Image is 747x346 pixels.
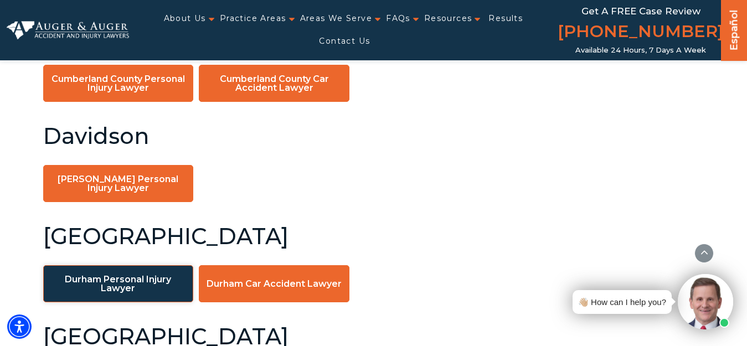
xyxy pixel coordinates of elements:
[319,30,370,53] a: Contact Us
[694,244,714,263] button: scroll to up
[581,6,700,17] span: Get a FREE Case Review
[558,19,724,46] a: [PHONE_NUMBER]
[199,265,349,302] a: Durham Car Accident Lawyer
[43,224,506,249] h2: [GEOGRAPHIC_DATA]
[578,295,666,309] div: 👋🏼 How can I help you?
[488,7,523,30] a: Results
[43,265,194,302] a: Durham Personal Injury Lawyer
[43,124,506,148] h2: Davidson
[424,7,472,30] a: Resources
[220,7,286,30] a: Practice Areas
[7,21,129,40] img: Auger & Auger Accident and Injury Lawyers Logo
[199,65,349,102] a: Cumberland County Car Accident Lawyer
[386,7,410,30] a: FAQs
[43,165,194,202] a: [PERSON_NAME] Personal Injury Lawyer
[164,7,206,30] a: About Us
[43,65,194,102] a: Cumberland County Personal Injury Lawyer
[300,7,373,30] a: Areas We Serve
[575,46,706,55] span: Available 24 Hours, 7 Days a Week
[678,274,733,329] img: Intaker widget Avatar
[7,314,32,339] div: Accessibility Menu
